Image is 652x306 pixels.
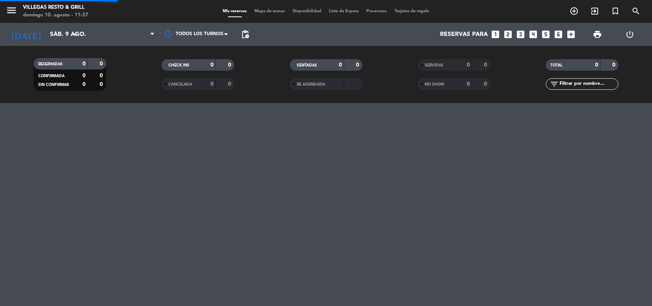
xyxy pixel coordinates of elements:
span: Tarjetas de regalo [391,9,433,13]
span: SENTADAS [297,63,317,67]
i: arrow_drop_down [71,30,80,39]
strong: 0 [100,73,104,78]
strong: 0 [83,73,86,78]
strong: 0 [467,62,470,68]
strong: 0 [83,82,86,87]
input: Filtrar por nombre... [559,80,618,88]
i: looks_5 [541,29,551,39]
span: NO SHOW [425,83,444,86]
i: looks_4 [528,29,538,39]
span: print [593,30,602,39]
i: search [631,6,641,16]
span: Mis reservas [219,9,251,13]
strong: 0 [228,62,233,68]
i: exit_to_app [590,6,599,16]
span: Mapa de mesas [251,9,289,13]
strong: 0 [339,62,342,68]
i: power_settings_new [625,30,634,39]
button: menu [6,5,17,19]
span: CHECK INS [168,63,189,67]
span: Reservas para [440,31,488,38]
strong: 0 [228,81,233,87]
strong: 0 [210,62,214,68]
strong: 0 [595,62,598,68]
i: looks_one [490,29,500,39]
span: SIN CONFIRMAR [38,83,69,87]
strong: 0 [83,61,86,66]
i: [DATE] [6,26,46,43]
strong: 0 [612,62,617,68]
span: Lista de Espera [325,9,362,13]
i: menu [6,5,17,16]
span: CANCELADA [168,83,192,86]
strong: 0 [467,81,470,87]
span: CONFIRMADA [38,74,65,78]
i: looks_3 [516,29,526,39]
i: looks_two [503,29,513,39]
span: SERVIDAS [425,63,443,67]
span: TOTAL [550,63,562,67]
i: looks_6 [553,29,563,39]
span: pending_actions [241,30,250,39]
strong: 0 [210,81,214,87]
strong: 0 [484,62,489,68]
i: add_box [566,29,576,39]
div: domingo 10. agosto - 11:37 [23,11,88,19]
span: Disponibilidad [289,9,325,13]
div: Villegas Resto & Grill [23,4,88,11]
span: RESERVADAS [38,62,63,66]
strong: 0 [100,82,104,87]
span: RE AGENDADA [297,83,325,86]
i: add_circle_outline [569,6,579,16]
strong: 0 [100,61,104,66]
i: turned_in_not [611,6,620,16]
span: Pre-acceso [362,9,391,13]
div: LOG OUT [614,23,646,46]
strong: 0 [356,62,361,68]
strong: 0 [484,81,489,87]
i: filter_list [550,79,559,89]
